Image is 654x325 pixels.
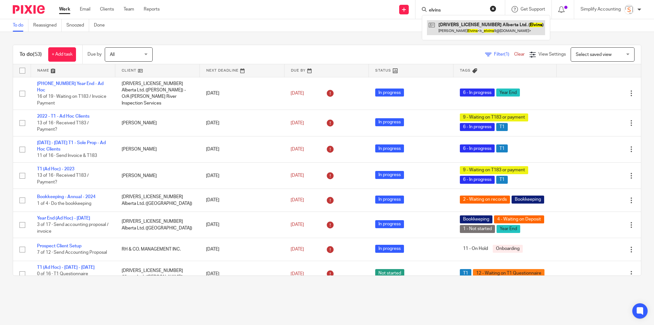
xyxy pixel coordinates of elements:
[200,212,284,238] td: [DATE]
[200,110,284,136] td: [DATE]
[115,212,200,238] td: [DRIVERS_LICENSE_NUMBER] Alberta Ltd. ([GEOGRAPHIC_DATA])
[497,225,520,233] span: Year End
[48,47,76,62] a: + Add task
[512,196,544,204] span: Bookkeeping
[460,166,528,174] span: 9 - Waiting on T183 or payment
[37,272,88,283] span: 0 of 16 · T1 Questionnaire Completed?
[375,171,404,179] span: In progress
[37,167,74,171] a: T1 (Ad Hoc) - 2023
[37,154,97,158] span: 11 of 16 · Send Invoice & T183
[291,121,304,125] span: [DATE]
[375,245,404,253] span: In progress
[514,52,525,57] a: Clear
[66,19,89,32] a: Snoozed
[496,176,508,184] span: T1
[115,110,200,136] td: [PERSON_NAME]
[624,4,634,15] img: Screenshot%202023-11-29%20141159.png
[496,89,520,97] span: Year End
[144,6,160,12] a: Reports
[460,176,495,184] span: 6 - In progress
[115,238,200,261] td: RH & CO. MANAGEMENT INC.
[375,220,404,228] span: In progress
[375,118,404,126] span: In progress
[37,195,95,199] a: Bookkeeping - Annual - 2024
[291,147,304,151] span: [DATE]
[375,144,404,152] span: In progress
[37,81,103,92] a: [PHONE_NUMBER] Year End - Ad Hoc
[291,247,304,251] span: [DATE]
[200,189,284,212] td: [DATE]
[460,113,528,121] span: 9 - Waiting on T183 or payment
[115,162,200,189] td: [PERSON_NAME]
[59,6,70,12] a: Work
[473,269,544,277] span: 12 - Waiting on T1 Questionnaire
[576,52,612,57] span: Select saved view
[460,269,471,277] span: T1
[13,5,45,14] img: Pixie
[37,121,89,132] span: 13 of 16 · Received T183 / Payment?
[115,136,200,162] td: [PERSON_NAME]
[124,6,134,12] a: Team
[496,144,508,152] span: T1
[291,272,304,276] span: [DATE]
[291,174,304,178] span: [DATE]
[200,162,284,189] td: [DATE]
[291,91,304,96] span: [DATE]
[460,215,492,223] span: Bookkeeping
[100,6,114,12] a: Clients
[37,265,95,270] a: T1 (Ad Hoc) - [DATE] - [DATE]
[460,144,495,152] span: 6 - In progress
[37,222,109,234] span: 3 of 17 · Send accounting proposal / invoice
[37,251,107,255] span: 7 of 12 · Send Accounting Proposal
[80,6,90,12] a: Email
[504,52,509,57] span: (1)
[200,77,284,110] td: [DATE]
[115,261,200,287] td: [DRIVERS_LICENSE_NUMBER] Alberta Ltd. ([PERSON_NAME])
[460,123,495,131] span: 6 - In progress
[460,89,495,97] span: 6 - In progress
[428,8,486,13] input: Search
[460,245,491,253] span: 11 - On Hold
[87,51,102,58] p: Due by
[200,238,284,261] td: [DATE]
[460,225,495,233] span: 1 - Not started
[291,222,304,227] span: [DATE]
[33,52,42,57] span: (53)
[115,189,200,212] td: [DRIVERS_LICENSE_NUMBER] Alberta Ltd. ([GEOGRAPHIC_DATA])
[493,245,523,253] span: Onboarding
[37,201,91,206] span: 1 of 4 · Do the bookkeeping
[200,261,284,287] td: [DATE]
[37,244,81,248] a: Prospect Client Setup
[291,198,304,202] span: [DATE]
[581,6,621,12] p: Simplify Accounting
[37,174,89,185] span: 13 of 16 · Received T183 / Payment?
[494,215,544,223] span: 4 - Waiting on Deposit
[460,69,471,72] span: Tags
[521,7,545,12] span: Get Support
[94,19,110,32] a: Done
[13,19,28,32] a: To do
[200,136,284,162] td: [DATE]
[496,123,508,131] span: T1
[37,141,106,151] a: [DATE] - [DATE] T1 - Sole Prop - Ad Hoc Clients
[37,216,90,221] a: Year End (Ad Hoc) - [DATE]
[494,52,514,57] span: Filter
[538,52,566,57] span: View Settings
[33,19,62,32] a: Reassigned
[460,196,510,204] span: 2 - Waiting on records
[110,52,115,57] span: All
[37,94,106,105] span: 16 of 19 · Waiting on T183 / Invoice Payment
[19,51,42,58] h1: To do
[375,89,404,97] span: In progress
[37,114,89,119] a: 2022 - T1 - Ad Hoc Clients
[375,196,404,204] span: In progress
[375,269,404,277] span: Not started
[490,5,496,12] button: Clear
[115,77,200,110] td: [DRIVERS_LICENSE_NUMBER] Alberta Ltd. ([PERSON_NAME]) - O/A [PERSON_NAME] River Inspection Services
